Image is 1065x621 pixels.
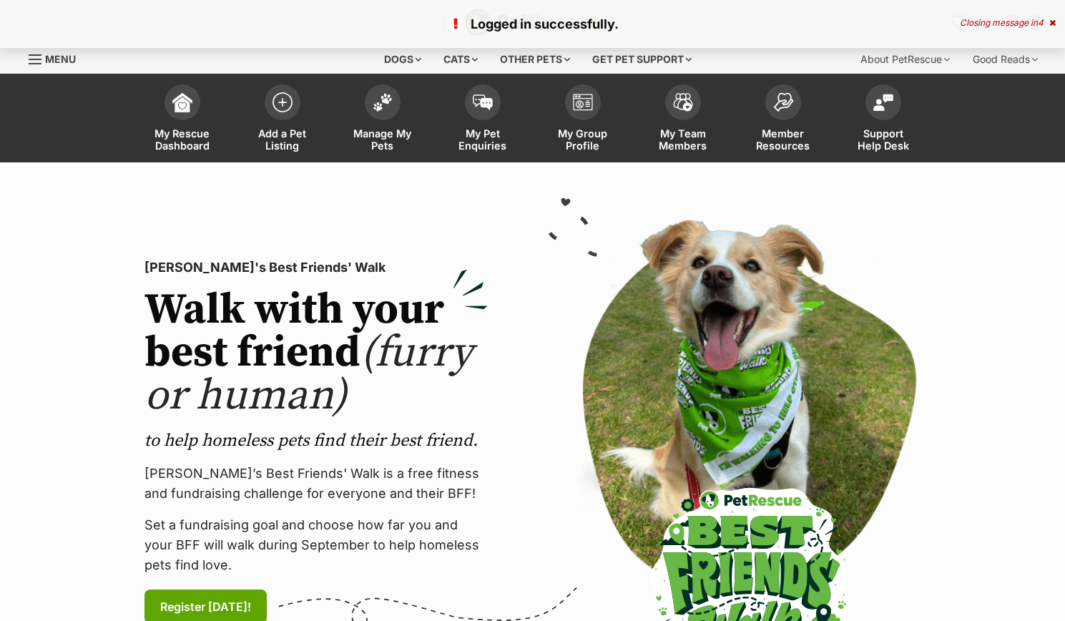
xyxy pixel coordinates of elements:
[144,464,488,504] p: [PERSON_NAME]’s Best Friends' Walk is a free fitness and fundraising challenge for everyone and t...
[451,127,515,152] span: My Pet Enquiries
[551,127,615,152] span: My Group Profile
[433,45,488,74] div: Cats
[374,45,431,74] div: Dogs
[851,127,916,152] span: Support Help Desk
[773,92,793,112] img: member-resources-icon-8e73f808a243e03378d46382f2149f9095a855e16c252ad45f914b54edf8863c.svg
[250,127,315,152] span: Add a Pet Listing
[144,515,488,575] p: Set a fundraising goal and choose how far you and your BFF will walk during September to help hom...
[582,45,702,74] div: Get pet support
[350,127,415,152] span: Manage My Pets
[333,77,433,162] a: Manage My Pets
[144,326,473,423] span: (furry or human)
[751,127,815,152] span: Member Resources
[433,77,533,162] a: My Pet Enquiries
[533,77,633,162] a: My Group Profile
[473,94,493,110] img: pet-enquiries-icon-7e3ad2cf08bfb03b45e93fb7055b45f3efa6380592205ae92323e6603595dc1f.svg
[144,289,488,418] h2: Walk with your best friend
[273,92,293,112] img: add-pet-listing-icon-0afa8454b4691262ce3f59096e99ab1cd57d4a30225e0717b998d2c9b9846f56.svg
[232,77,333,162] a: Add a Pet Listing
[733,77,833,162] a: Member Resources
[132,77,232,162] a: My Rescue Dashboard
[633,77,733,162] a: My Team Members
[963,45,1048,74] div: Good Reads
[573,94,593,111] img: group-profile-icon-3fa3cf56718a62981997c0bc7e787c4b2cf8bcc04b72c1350f741eb67cf2f40e.svg
[45,53,76,65] span: Menu
[873,94,893,111] img: help-desk-icon-fdf02630f3aa405de69fd3d07c3f3aa587a6932b1a1747fa1d2bba05be0121f9.svg
[673,93,693,112] img: team-members-icon-5396bd8760b3fe7c0b43da4ab00e1e3bb1a5d9ba89233759b79545d2d3fc5d0d.svg
[490,45,580,74] div: Other pets
[144,429,488,452] p: to help homeless pets find their best friend.
[160,598,251,615] span: Register [DATE]!
[150,127,215,152] span: My Rescue Dashboard
[651,127,715,152] span: My Team Members
[850,45,960,74] div: About PetRescue
[29,45,86,71] a: Menu
[833,77,933,162] a: Support Help Desk
[144,258,488,278] p: [PERSON_NAME]'s Best Friends' Walk
[172,92,192,112] img: dashboard-icon-eb2f2d2d3e046f16d808141f083e7271f6b2e854fb5c12c21221c1fb7104beca.svg
[373,93,393,112] img: manage-my-pets-icon-02211641906a0b7f246fdf0571729dbe1e7629f14944591b6c1af311fb30b64b.svg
